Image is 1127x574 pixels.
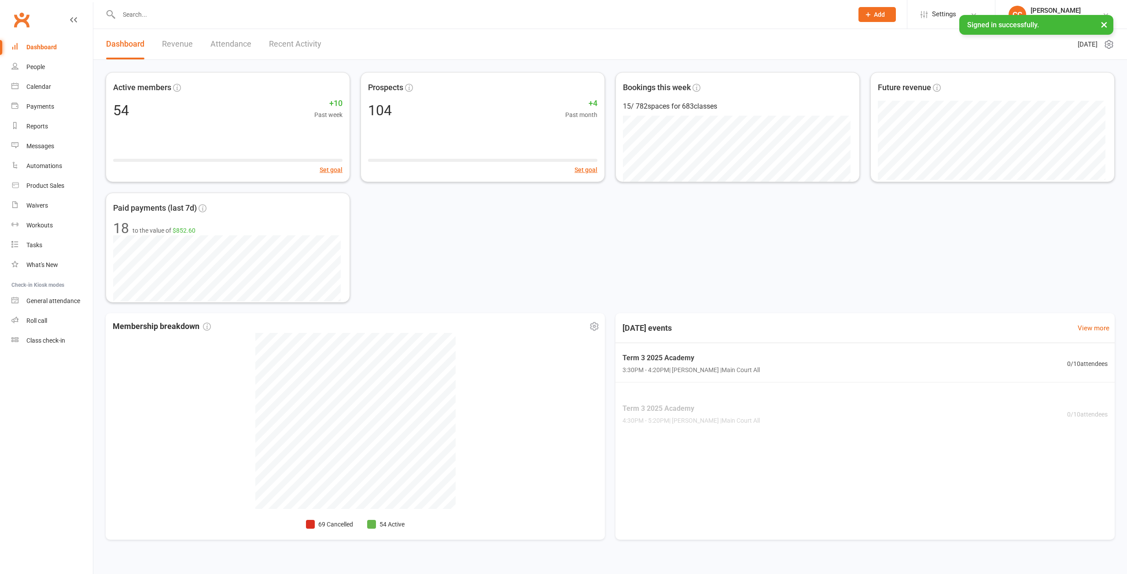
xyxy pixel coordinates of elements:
[133,226,195,235] span: to the value of
[162,29,193,59] a: Revenue
[26,63,45,70] div: People
[26,123,48,130] div: Reports
[1067,358,1108,368] span: 0 / 10 attendees
[26,143,54,150] div: Messages
[314,97,343,110] span: +10
[565,97,597,110] span: +4
[113,202,197,215] span: Paid payments (last 7d)
[11,255,93,275] a: What's New
[306,519,353,529] li: 69 Cancelled
[26,162,62,169] div: Automations
[1031,15,1082,22] div: Coastal Basketball
[269,29,321,59] a: Recent Activity
[11,117,93,136] a: Reports
[967,21,1039,29] span: Signed in successfully.
[11,216,93,235] a: Workouts
[320,165,343,175] button: Set goal
[26,222,53,229] div: Workouts
[368,81,403,94] span: Prospects
[368,103,392,117] div: 104
[113,221,129,235] div: 18
[11,235,93,255] a: Tasks
[1078,39,1098,50] span: [DATE]
[1009,6,1026,23] div: CC
[116,8,847,21] input: Search...
[1078,323,1109,333] a: View more
[623,81,691,94] span: Bookings this week
[367,519,405,529] li: 54 Active
[26,261,58,268] div: What's New
[565,110,597,120] span: Past month
[11,77,93,97] a: Calendar
[874,11,885,18] span: Add
[26,202,48,209] div: Waivers
[11,37,93,57] a: Dashboard
[314,110,343,120] span: Past week
[622,365,760,375] span: 3:30PM - 4:20PM | [PERSON_NAME] | Main Court All
[26,241,42,249] div: Tasks
[1067,409,1108,419] span: 0 / 10 attendees
[11,196,93,216] a: Waivers
[623,101,852,112] div: 15 / 782 spaces for 683 classes
[11,176,93,196] a: Product Sales
[11,311,93,331] a: Roll call
[26,317,47,324] div: Roll call
[26,182,64,189] div: Product Sales
[858,7,896,22] button: Add
[11,9,33,31] a: Clubworx
[106,29,144,59] a: Dashboard
[26,103,54,110] div: Payments
[210,29,251,59] a: Attendance
[26,297,80,304] div: General attendance
[11,331,93,351] a: Class kiosk mode
[622,403,760,414] span: Term 3 2025 Academy
[615,320,679,336] h3: [DATE] events
[113,81,171,94] span: Active members
[113,320,211,333] span: Membership breakdown
[11,97,93,117] a: Payments
[622,352,760,364] span: Term 3 2025 Academy
[1096,15,1112,34] button: ×
[173,227,195,234] span: $852.60
[11,291,93,311] a: General attendance kiosk mode
[932,4,956,24] span: Settings
[11,136,93,156] a: Messages
[622,416,760,425] span: 4:30PM - 5:20PM | [PERSON_NAME] | Main Court All
[11,57,93,77] a: People
[878,81,931,94] span: Future revenue
[11,156,93,176] a: Automations
[26,83,51,90] div: Calendar
[26,44,57,51] div: Dashboard
[113,103,129,117] div: 54
[26,337,65,344] div: Class check-in
[1031,7,1082,15] div: [PERSON_NAME]
[575,165,597,175] button: Set goal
